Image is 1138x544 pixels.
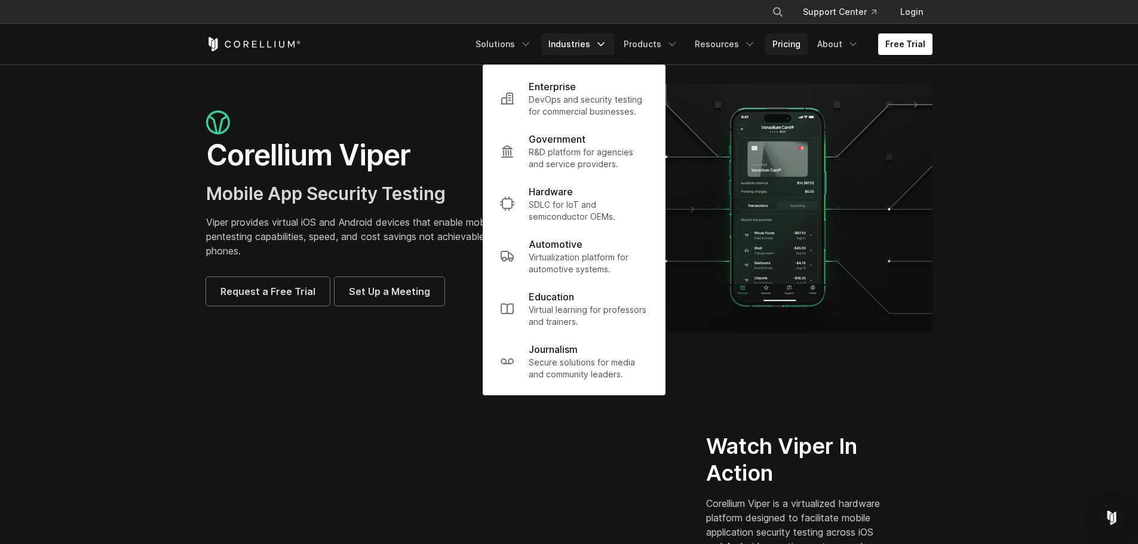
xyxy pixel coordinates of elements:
a: Solutions [468,33,539,55]
h2: Watch Viper In Action [706,433,887,487]
p: SDLC for IoT and semiconductor OEMs. [529,199,648,223]
img: viper_hero [581,84,933,333]
a: Journalism Secure solutions for media and community leaders. [490,335,658,388]
span: Request a Free Trial [220,284,315,299]
a: Automotive Virtualization platform for automotive systems. [490,230,658,282]
button: Search [767,1,789,23]
a: Support Center [793,1,886,23]
a: Login [891,1,933,23]
a: Pricing [765,33,808,55]
p: Automotive [529,237,582,251]
a: Education Virtual learning for professors and trainers. [490,282,658,335]
img: viper_icon_large [206,110,230,135]
a: Enterprise DevOps and security testing for commercial businesses. [490,72,658,125]
p: Education [529,290,574,304]
span: Set Up a Meeting [349,284,430,299]
a: Hardware SDLC for IoT and semiconductor OEMs. [490,177,658,230]
a: Free Trial [878,33,933,55]
h1: Corellium Viper [206,137,557,173]
p: Hardware [529,185,573,199]
div: Open Intercom Messenger [1097,503,1126,532]
span: Mobile App Security Testing [206,183,446,204]
p: Virtual learning for professors and trainers. [529,304,648,328]
a: Set Up a Meeting [335,277,444,306]
a: Products [616,33,685,55]
p: DevOps and security testing for commercial businesses. [529,94,648,118]
p: Viper provides virtual iOS and Android devices that enable mobile app pentesting capabilities, sp... [206,215,557,258]
div: Navigation Menu [757,1,933,23]
p: Virtualization platform for automotive systems. [529,251,648,275]
a: Resources [688,33,763,55]
a: Government R&D platform for agencies and service providers. [490,125,658,177]
a: Industries [541,33,614,55]
a: Corellium Home [206,37,301,51]
p: Government [529,132,585,146]
a: Request a Free Trial [206,277,330,306]
p: Secure solutions for media and community leaders. [529,356,648,380]
p: R&D platform for agencies and service providers. [529,146,648,170]
a: About [810,33,866,55]
div: Navigation Menu [468,33,933,55]
p: Journalism [529,342,578,356]
p: Enterprise [529,79,576,94]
